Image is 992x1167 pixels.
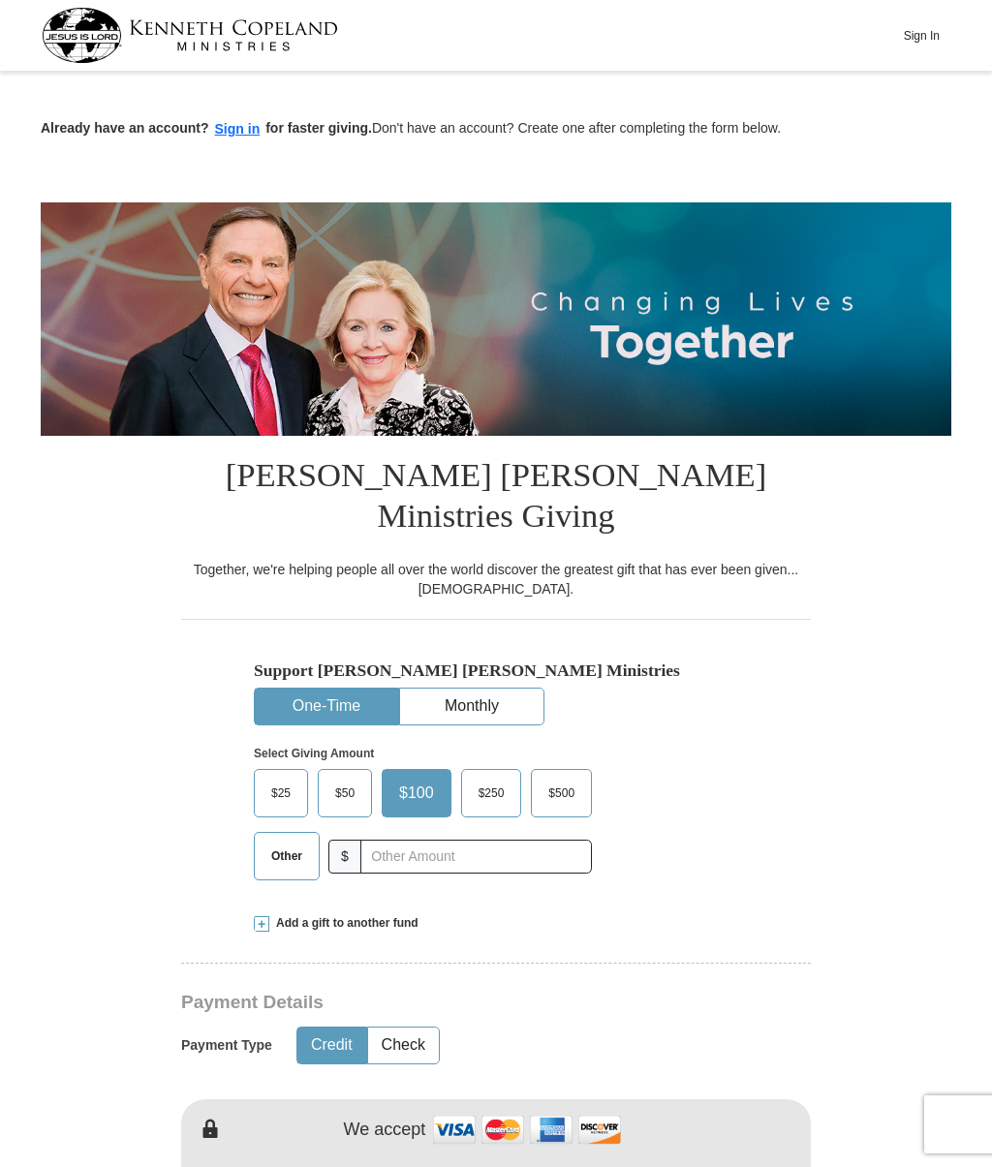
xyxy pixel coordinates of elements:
[368,1028,439,1063] button: Check
[344,1120,426,1141] h4: We accept
[255,689,398,724] button: One-Time
[262,842,312,871] span: Other
[254,660,738,681] h5: Support [PERSON_NAME] [PERSON_NAME] Ministries
[181,560,811,599] div: Together, we're helping people all over the world discover the greatest gift that has ever been g...
[181,1037,272,1054] h5: Payment Type
[41,120,372,136] strong: Already have an account? for faster giving.
[469,779,514,808] span: $250
[262,779,300,808] span: $25
[328,840,361,874] span: $
[269,915,418,932] span: Add a gift to another fund
[360,840,592,874] input: Other Amount
[254,747,374,760] strong: Select Giving Amount
[430,1109,624,1151] img: credit cards accepted
[892,20,950,50] button: Sign In
[181,992,675,1014] h3: Payment Details
[400,689,543,724] button: Monthly
[325,779,364,808] span: $50
[181,436,811,560] h1: [PERSON_NAME] [PERSON_NAME] Ministries Giving
[389,779,444,808] span: $100
[539,779,584,808] span: $500
[42,8,338,63] img: kcm-header-logo.svg
[209,118,266,140] button: Sign in
[41,118,951,140] p: Don't have an account? Create one after completing the form below.
[297,1028,366,1063] button: Credit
